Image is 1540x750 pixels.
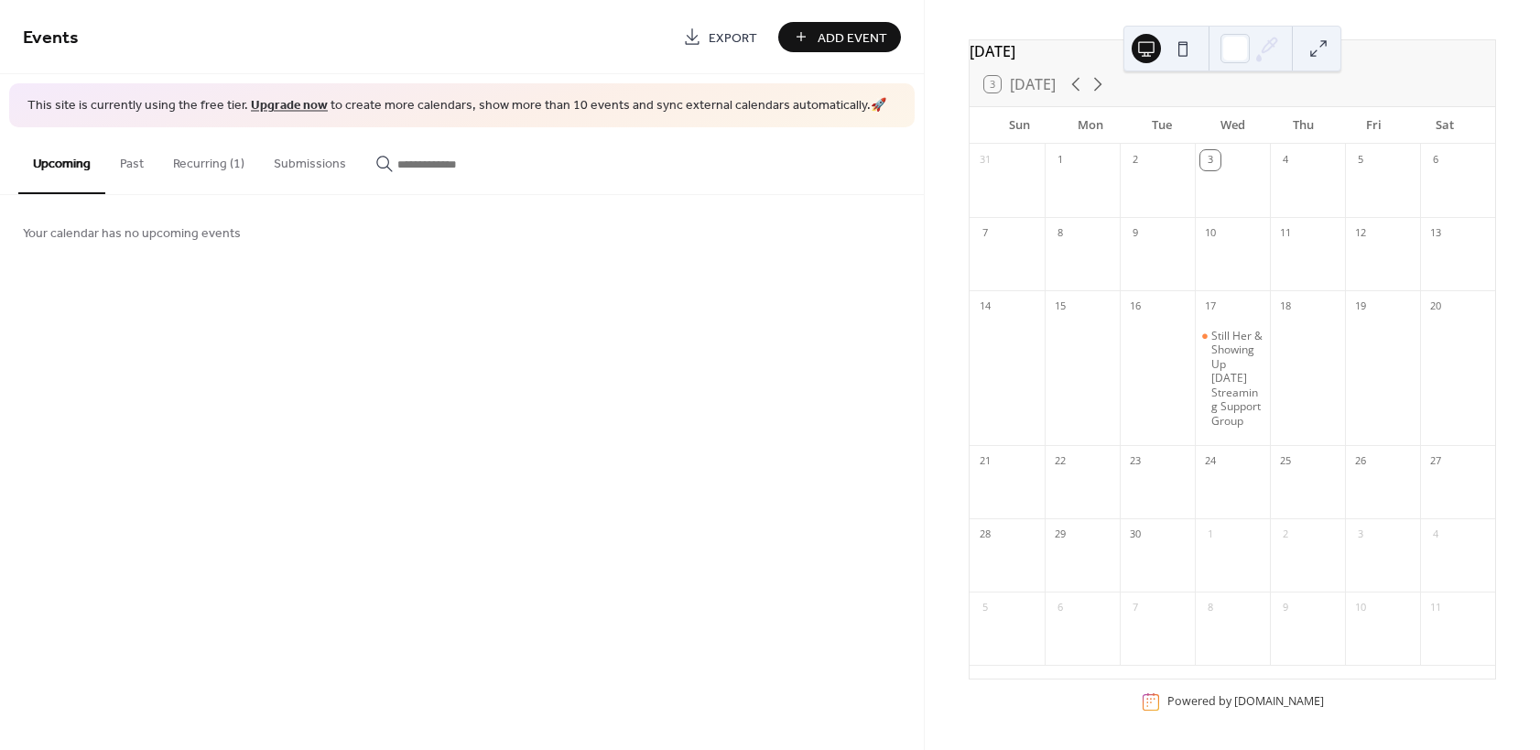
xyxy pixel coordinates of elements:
div: 26 [1350,451,1371,472]
div: 5 [1350,150,1371,170]
div: Mon [1056,107,1126,144]
div: 10 [1350,598,1371,618]
div: 27 [1426,451,1446,472]
div: Thu [1268,107,1339,144]
div: 1 [1200,525,1220,545]
div: 13 [1426,223,1446,244]
div: 3 [1200,150,1220,170]
div: 9 [1275,598,1296,618]
div: Sat [1410,107,1480,144]
button: Past [105,127,158,192]
button: Submissions [259,127,361,192]
div: 19 [1350,297,1371,317]
div: Tue [1126,107,1197,144]
div: 23 [1125,451,1145,472]
div: 2 [1275,525,1296,545]
div: 4 [1426,525,1446,545]
div: [DATE] [970,40,1495,62]
button: Recurring (1) [158,127,259,192]
div: 22 [1050,451,1070,472]
a: Upgrade now [251,93,328,118]
div: 11 [1275,223,1296,244]
div: 7 [975,223,995,244]
div: 1 [1050,150,1070,170]
div: Fri [1339,107,1409,144]
span: Add Event [818,28,887,48]
div: 2 [1125,150,1145,170]
button: Add Event [778,22,901,52]
div: 25 [1275,451,1296,472]
span: This site is currently using the free tier. to create more calendars, show more than 10 events an... [27,97,886,115]
div: 6 [1050,598,1070,618]
div: 17 [1200,297,1220,317]
div: 5 [975,598,995,618]
span: Export [709,28,757,48]
div: Still Her & Showing Up [DATE] Streaming Support Group [1211,329,1263,429]
div: Powered by [1167,694,1324,710]
div: 24 [1200,451,1220,472]
div: 9 [1125,223,1145,244]
span: Events [23,20,79,56]
div: 8 [1050,223,1070,244]
div: 21 [975,451,995,472]
div: 12 [1350,223,1371,244]
div: 7 [1125,598,1145,618]
div: 3 [1350,525,1371,545]
div: Sun [984,107,1055,144]
span: Your calendar has no upcoming events [23,223,241,243]
div: 6 [1426,150,1446,170]
div: 18 [1275,297,1296,317]
a: Export [669,22,771,52]
div: 20 [1426,297,1446,317]
div: 30 [1125,525,1145,545]
div: 29 [1050,525,1070,545]
div: 16 [1125,297,1145,317]
div: 11 [1426,598,1446,618]
div: 28 [975,525,995,545]
div: 15 [1050,297,1070,317]
div: 10 [1200,223,1220,244]
div: Still Her & Showing Up Wednesday Streaming Support Group [1195,329,1270,429]
div: 8 [1200,598,1220,618]
div: 4 [1275,150,1296,170]
a: [DOMAIN_NAME] [1234,694,1324,710]
button: Upcoming [18,127,105,194]
div: 14 [975,297,995,317]
div: Wed [1197,107,1267,144]
div: 31 [975,150,995,170]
